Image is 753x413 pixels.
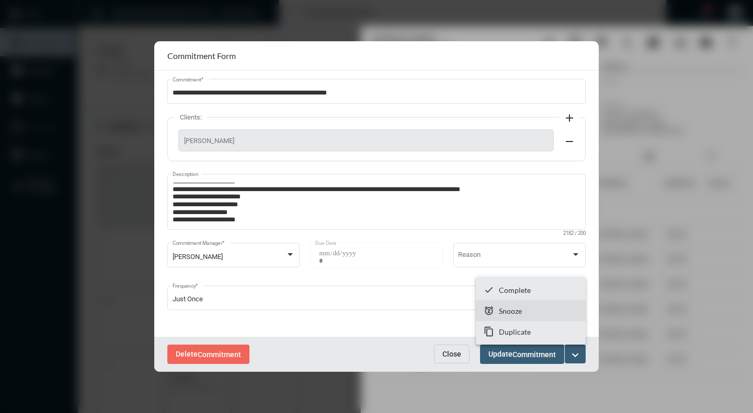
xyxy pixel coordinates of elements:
[484,326,494,337] mat-icon: content_copy
[499,286,531,294] p: Complete
[484,285,494,295] mat-icon: checkmark
[499,327,531,336] p: Duplicate
[499,306,522,315] p: Snooze
[484,305,494,316] mat-icon: snooze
